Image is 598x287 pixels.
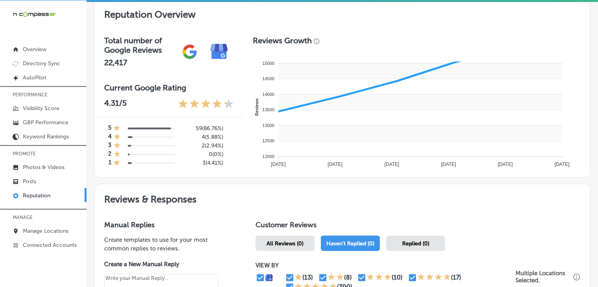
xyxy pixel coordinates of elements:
[95,184,590,211] h2: Reviews & Responses
[262,61,274,66] tspan: 15000
[271,162,286,167] tspan: [DATE]
[104,235,230,253] p: Create templates to use for your most common replies to reviews.
[417,273,451,282] div: 4 Stars
[267,240,304,247] span: All Reviews (0)
[23,228,68,234] p: Manage Locations
[262,107,274,112] tspan: 13500
[113,159,120,167] div: 1 Star
[104,221,230,229] h3: Manual Replies
[498,162,513,167] tspan: [DATE]
[328,162,342,167] tspan: [DATE]
[104,261,218,268] label: Create a New Manual Reply
[114,150,121,159] div: 1 Star
[186,125,223,132] h5: 59 ( 86.76% )
[108,150,112,159] h4: 2
[384,162,399,167] tspan: [DATE]
[262,92,274,97] tspan: 14000
[23,242,77,248] p: Connected Accounts
[104,83,234,92] h3: Current Google Rating
[366,273,392,282] div: 3 Stars
[392,274,403,281] div: (10)
[253,36,312,45] h3: Reviews Growth
[23,133,69,140] p: Keyword Rankings
[23,164,64,171] p: Photos & Videos
[204,37,234,66] img: e7ababfa220611ac49bdb491a11684a6.png
[22,13,39,19] div: v 4.0.25
[20,20,86,27] div: Domain: [DOMAIN_NAME]
[104,36,175,55] h3: Total number of Google Reviews
[23,178,36,185] p: Posts
[186,151,223,158] h5: 0 ( 0% )
[344,274,352,281] div: (8)
[186,160,223,166] h5: 3 ( 4.41% )
[13,11,56,18] img: 660ab0bf-5cc7-4cb8-ba1c-48b5ae0f18e60NCTV_CLogo_TV_Black_-500x88.png
[23,105,59,112] p: Visibility Score
[108,124,111,133] h4: 5
[109,159,111,167] h4: 1
[294,273,302,282] div: 1 Star
[326,240,374,247] span: Haven't Replied (0)
[256,262,515,269] p: VIEW BY
[13,20,19,27] img: website_grey.svg
[21,46,28,52] img: tab_domain_overview_orange.svg
[302,274,313,281] div: (13)
[262,154,274,159] tspan: 12000
[23,60,60,67] p: Directory Sync
[186,134,223,140] h5: 4 ( 5.88% )
[23,192,50,199] p: Reputation
[108,133,112,142] h4: 4
[30,46,70,52] div: Domain Overview
[175,37,204,66] img: gPZS+5FD6qPJAAAAABJRU5ErkJggg==
[13,13,19,19] img: logo_orange.svg
[262,123,274,128] tspan: 13000
[328,273,344,282] div: 2 Stars
[108,142,112,150] h4: 3
[402,240,429,247] span: Replied (0)
[256,221,580,232] h1: Customer Reviews
[554,162,569,167] tspan: [DATE]
[104,98,127,110] p: 4.31 /5
[114,142,121,150] div: 1 Star
[441,162,456,167] tspan: [DATE]
[23,119,68,126] p: GBP Performance
[515,270,571,284] p: Multiple Locations Selected.
[78,46,85,52] img: tab_keywords_by_traffic_grey.svg
[262,76,274,81] tspan: 14500
[23,74,46,81] p: AutoPilot
[262,138,274,143] tspan: 12500
[178,98,234,110] div: 4.31 Stars
[114,133,121,142] div: 1 Star
[451,274,461,281] div: (17)
[254,98,259,116] text: Reviews
[186,142,223,149] h5: 2 ( 2.94% )
[23,46,46,53] p: Overview
[104,58,175,67] h2: 22,417
[113,124,120,133] div: 1 Star
[87,46,132,52] div: Keywords by Traffic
